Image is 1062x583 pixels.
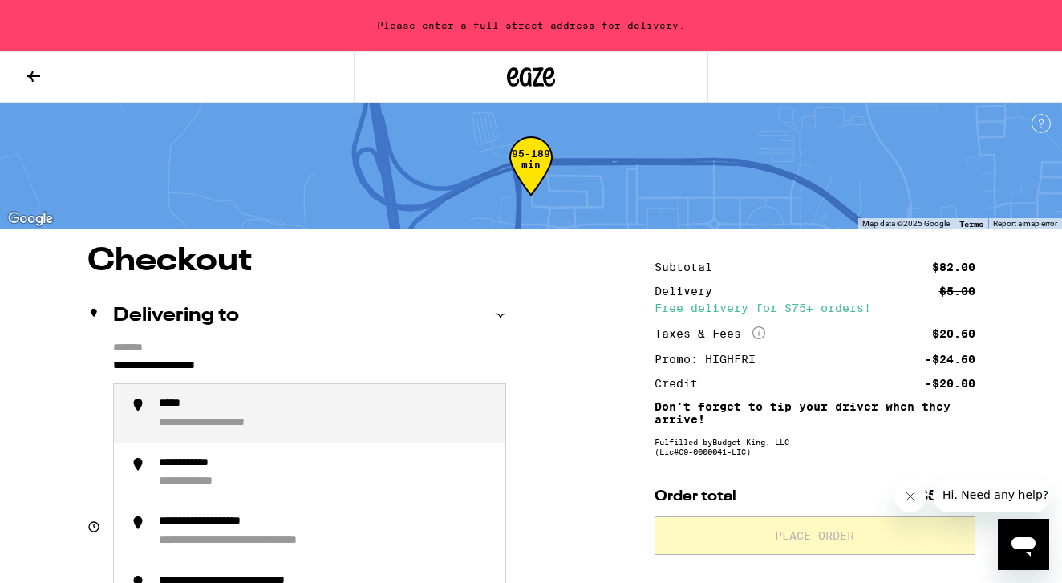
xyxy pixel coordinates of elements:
a: Terms [959,219,983,229]
iframe: Message from company [933,477,1049,512]
div: Fulfilled by Budget King, LLC (Lic# C9-0000041-LIC ) [655,437,975,456]
span: Order total [655,489,736,504]
div: Taxes & Fees [655,326,765,341]
a: Open this area in Google Maps (opens a new window) [4,209,57,229]
a: Report a map error [993,219,1057,228]
p: Don't forget to tip your driver when they arrive! [655,400,975,426]
div: -$20.00 [925,378,975,389]
iframe: Close message [894,480,926,512]
h1: Checkout [87,245,506,277]
div: $82.00 [932,261,975,273]
div: -$24.60 [925,354,975,365]
div: $20.60 [932,328,975,339]
span: Map data ©2025 Google [862,219,950,228]
iframe: Button to launch messaging window [998,519,1049,570]
div: Delivery [655,285,724,297]
h2: Delivering to [113,306,239,326]
div: $5.00 [939,285,975,297]
img: Google [4,209,57,229]
span: Place Order [775,530,854,541]
div: 95-189 min [509,148,553,209]
div: Credit [655,378,709,389]
button: Place Order [655,516,975,555]
div: Promo: HIGHFRI [655,354,767,365]
div: Free delivery for $75+ orders! [655,302,975,314]
div: Subtotal [655,261,724,273]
